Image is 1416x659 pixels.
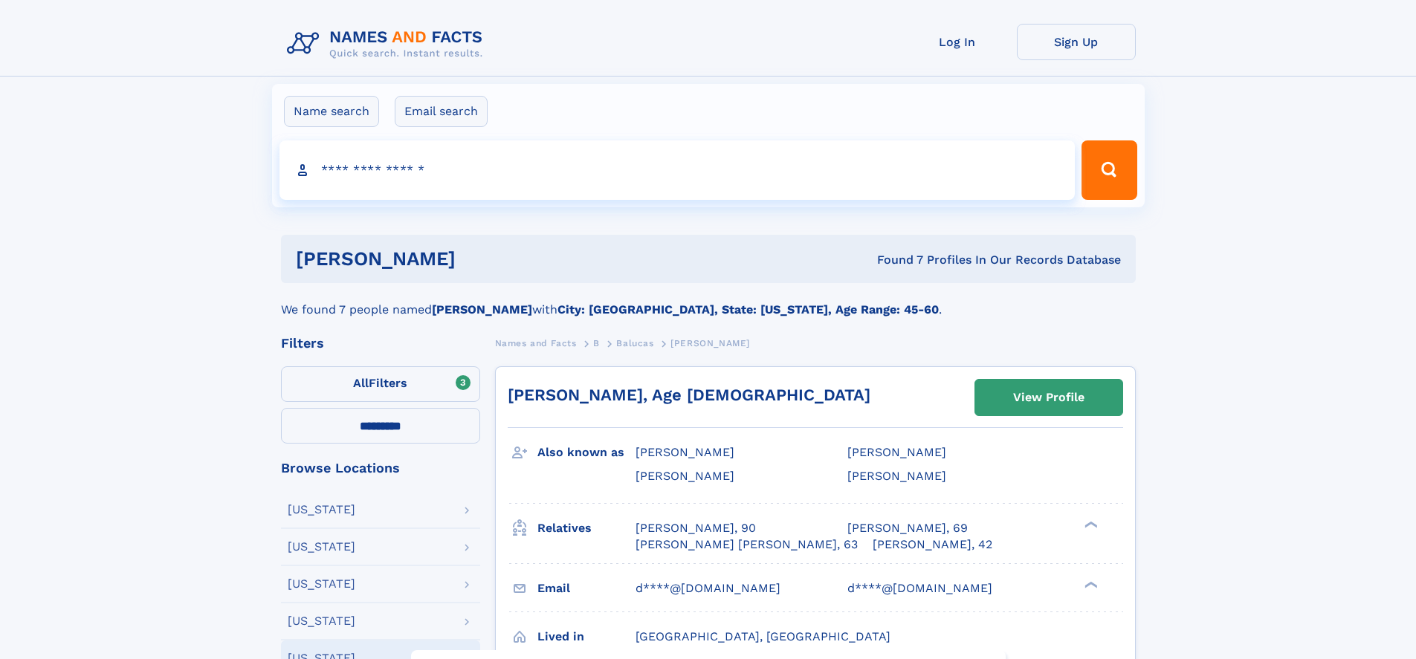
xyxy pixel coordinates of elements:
span: [GEOGRAPHIC_DATA], [GEOGRAPHIC_DATA] [636,629,890,643]
a: [PERSON_NAME] [PERSON_NAME], 63 [636,536,858,553]
label: Email search [395,96,488,127]
a: Sign Up [1017,24,1136,60]
a: Log In [898,24,1017,60]
img: Logo Names and Facts [281,24,495,64]
span: [PERSON_NAME] [670,338,750,348]
div: View Profile [1013,380,1084,415]
span: [PERSON_NAME] [636,445,734,459]
h3: Email [537,576,636,601]
input: search input [279,140,1076,200]
div: Filters [281,337,480,350]
div: ❯ [1081,580,1099,589]
span: B [593,338,600,348]
a: [PERSON_NAME], 90 [636,520,756,536]
span: Balucas [616,338,653,348]
div: [US_STATE] [288,615,355,627]
h3: Relatives [537,516,636,541]
div: [US_STATE] [288,541,355,553]
div: [US_STATE] [288,504,355,516]
span: [PERSON_NAME] [847,445,946,459]
div: We found 7 people named with . [281,283,1136,319]
a: View Profile [975,380,1122,415]
a: [PERSON_NAME], 42 [873,536,992,553]
span: All [353,376,369,390]
div: Found 7 Profiles In Our Records Database [666,252,1121,268]
a: Balucas [616,334,653,352]
a: B [593,334,600,352]
div: [US_STATE] [288,578,355,590]
label: Name search [284,96,379,127]
h3: Lived in [537,624,636,649]
a: [PERSON_NAME], 69 [847,520,968,536]
button: Search Button [1082,140,1137,200]
a: Names and Facts [495,334,577,352]
h3: Also known as [537,440,636,465]
span: [PERSON_NAME] [847,469,946,483]
b: [PERSON_NAME] [432,302,532,316]
div: ❯ [1081,519,1099,529]
span: [PERSON_NAME] [636,469,734,483]
div: Browse Locations [281,461,480,475]
label: Filters [281,366,480,402]
b: City: [GEOGRAPHIC_DATA], State: [US_STATE], Age Range: 45-60 [557,302,939,316]
a: [PERSON_NAME], Age [DEMOGRAPHIC_DATA] [508,386,870,404]
h1: [PERSON_NAME] [296,250,667,268]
